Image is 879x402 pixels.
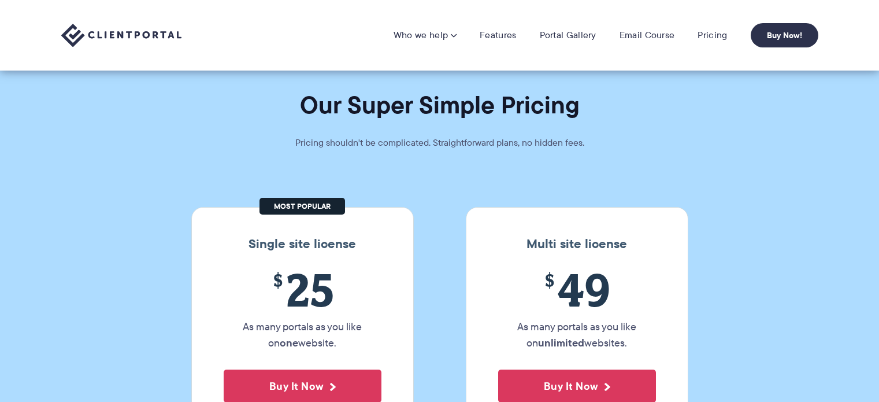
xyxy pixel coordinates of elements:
[498,319,656,351] p: As many portals as you like on websites.
[480,29,516,41] a: Features
[498,263,656,316] span: 49
[620,29,675,41] a: Email Course
[203,237,402,252] h3: Single site license
[280,335,298,351] strong: one
[540,29,596,41] a: Portal Gallery
[266,135,613,151] p: Pricing shouldn't be complicated. Straightforward plans, no hidden fees.
[751,23,818,47] a: Buy Now!
[698,29,727,41] a: Pricing
[478,237,676,252] h3: Multi site license
[224,319,381,351] p: As many portals as you like on website.
[224,263,381,316] span: 25
[538,335,584,351] strong: unlimited
[394,29,457,41] a: Who we help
